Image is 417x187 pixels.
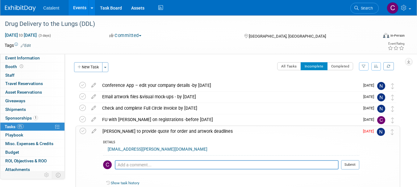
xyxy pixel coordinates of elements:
[0,157,65,165] a: ROI, Objectives & ROO
[111,181,139,185] a: Show task history
[88,94,99,100] a: edit
[0,63,65,71] a: Booth
[103,140,359,145] div: DETAILS
[99,103,360,113] div: Check and complete Full Circle invoice by [DATE]
[5,132,23,137] span: Playbook
[99,126,359,136] div: [PERSON_NAME] to provide quote for order and artwork deadlines
[88,105,99,111] a: edit
[0,97,65,105] a: Giveaways
[0,105,65,114] a: Shipments
[377,82,385,90] img: Nicole Bullock
[99,114,360,125] div: FU with [PERSON_NAME] on registrations -before [DATE]
[377,128,385,136] img: Nicole Bullock
[88,83,99,88] a: edit
[5,81,43,86] span: Travel Reservations
[5,167,30,172] span: Attachments
[41,171,52,179] td: Personalize Event Tab Strip
[341,160,359,169] button: Submit
[363,95,377,99] span: [DATE]
[363,83,377,87] span: [DATE]
[99,80,360,91] div: Conference App – edit your company details -by [DATE]
[277,62,301,70] button: All Tasks
[103,161,112,169] img: Christina Szendi
[327,62,353,70] button: Completed
[5,90,42,95] span: Asset Reservations
[383,62,394,70] a: Refresh
[88,117,99,122] a: edit
[17,124,24,129] span: 0%
[0,54,65,62] a: Event Information
[108,147,207,152] a: [EMAIL_ADDRESS][PERSON_NAME][DOMAIN_NAME]
[363,106,377,110] span: [DATE]
[0,88,65,96] a: Asset Reservations
[5,42,31,48] td: Tags
[377,105,385,113] img: Nicole Bullock
[363,129,377,133] span: [DATE]
[377,93,385,101] img: Nicole Bullock
[5,116,38,120] span: Sponsorships
[5,141,53,146] span: Misc. Expenses & Credits
[350,3,379,14] a: Search
[0,148,65,157] a: Budget
[391,95,394,100] i: Move task
[18,33,24,38] span: to
[387,2,398,14] img: Christina Szendi
[52,171,65,179] td: Toggle Event Tabs
[390,33,405,38] div: In-Person
[43,6,59,10] span: Catalent
[0,114,65,122] a: Sponsorships1
[5,73,15,78] span: Staff
[5,32,37,38] span: [DATE] [DATE]
[377,116,385,124] img: Christina Szendi
[388,42,404,45] div: Event Rating
[107,32,144,39] button: Committed
[3,18,371,30] div: Drug Delivery to the Lungs (DDL)
[5,55,40,60] span: Event Information
[249,34,326,39] span: [GEOGRAPHIC_DATA], [GEOGRAPHIC_DATA]
[5,98,25,103] span: Giveaways
[38,34,51,38] span: (3 days)
[5,64,24,69] span: Booth
[301,62,327,70] button: Incomplete
[0,123,65,131] a: Tasks0%
[391,83,394,89] i: Move task
[383,33,389,38] img: Format-Inperson.png
[5,150,19,155] span: Budget
[5,5,36,11] img: ExhibitDay
[5,124,24,129] span: Tasks
[21,43,31,48] a: Edit
[89,128,99,134] a: edit
[0,71,65,79] a: Staff
[363,117,377,122] span: [DATE]
[359,6,373,10] span: Search
[5,107,26,112] span: Shipments
[0,131,65,139] a: Playbook
[346,32,405,41] div: Event Format
[74,62,102,72] button: New Task
[19,64,24,69] span: Booth not reserved yet
[99,91,360,102] div: Email artwork files &visual mock-ups - by [DATE]
[0,79,65,88] a: Travel Reservations
[0,140,65,148] a: Misc. Expenses & Credits
[391,129,394,135] i: Move task
[0,165,65,174] a: Attachments
[391,117,394,123] i: Move task
[33,116,38,120] span: 1
[391,106,394,112] i: Move task
[5,158,47,163] span: ROI, Objectives & ROO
